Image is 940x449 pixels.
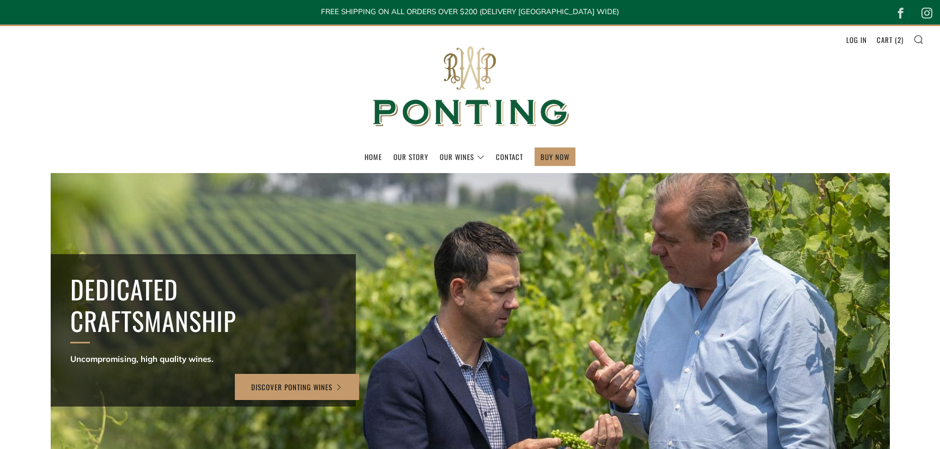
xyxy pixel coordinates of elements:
[496,148,523,165] a: Contact
[361,26,579,147] img: Ponting Wines
[365,148,382,165] a: Home
[393,148,428,165] a: Our Story
[541,148,569,165] a: BUY NOW
[877,31,903,48] a: Cart (2)
[70,274,336,336] h2: Dedicated Craftsmanship
[70,354,214,364] strong: Uncompromising, high quality wines.
[440,148,484,165] a: Our Wines
[897,34,901,45] span: 2
[235,374,359,400] a: Discover Ponting Wines
[846,31,867,48] a: Log in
